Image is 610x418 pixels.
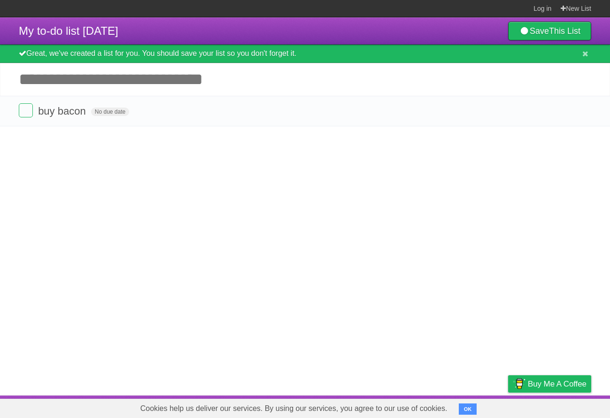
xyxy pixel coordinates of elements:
a: Privacy [496,398,520,416]
a: Terms [464,398,485,416]
span: My to-do list [DATE] [19,24,118,37]
a: SaveThis List [508,22,591,40]
b: This List [549,26,580,36]
button: OK [459,403,477,415]
a: About [383,398,403,416]
span: buy bacon [38,105,88,117]
a: Developers [414,398,452,416]
a: Suggest a feature [532,398,591,416]
span: Cookies help us deliver our services. By using our services, you agree to our use of cookies. [131,399,457,418]
label: Done [19,103,33,117]
span: Buy me a coffee [528,376,587,392]
span: No due date [91,108,129,116]
img: Buy me a coffee [513,376,525,392]
a: Buy me a coffee [508,375,591,393]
